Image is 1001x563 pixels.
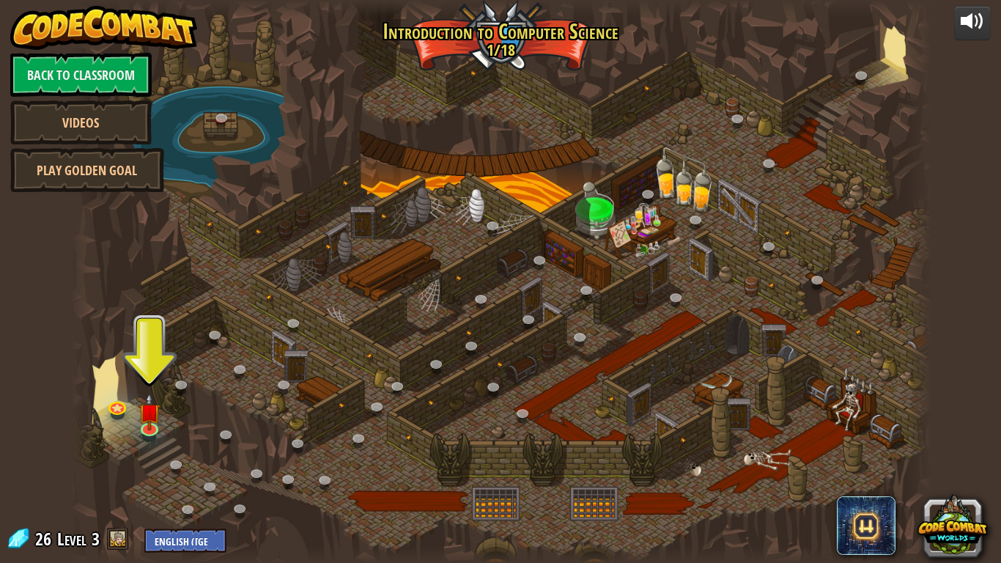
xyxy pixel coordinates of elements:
a: Play Golden Goal [10,148,164,192]
a: Videos [10,100,152,144]
button: Adjust volume [954,6,991,40]
a: Back to Classroom [10,53,152,97]
span: 3 [92,527,100,551]
span: Level [57,527,86,551]
span: 26 [35,527,56,551]
img: CodeCombat - Learn how to code by playing a game [10,6,198,50]
img: level-banner-unstarted.png [138,394,160,431]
